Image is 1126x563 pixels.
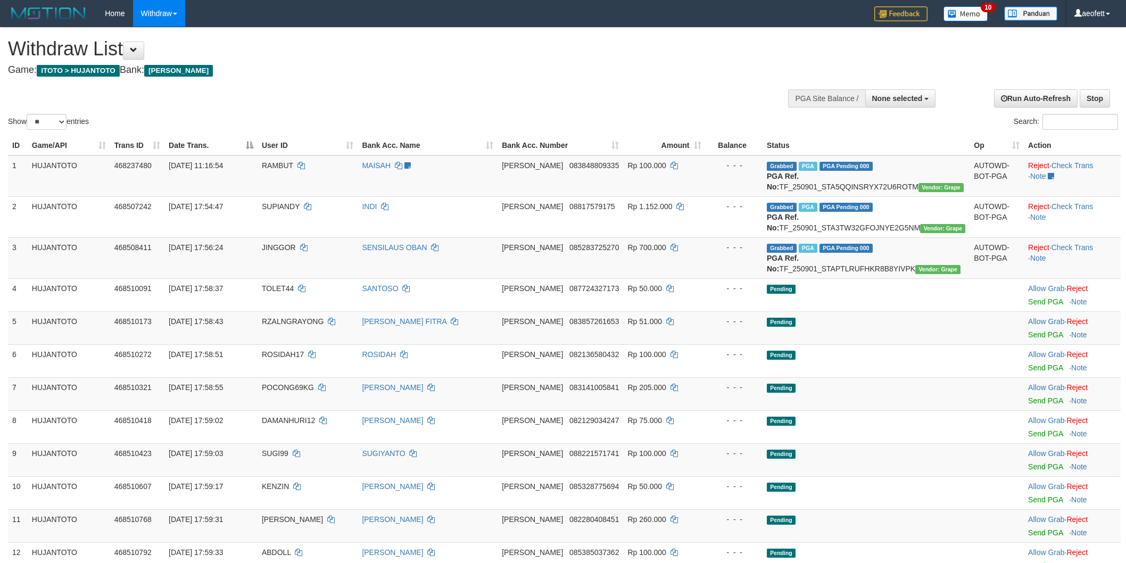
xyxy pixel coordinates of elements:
[1066,548,1088,557] a: Reject
[970,196,1024,237] td: AUTOWD-BOT-PGA
[819,244,873,253] span: PGA Pending
[8,38,740,60] h1: Withdraw List
[8,344,28,377] td: 6
[8,196,28,237] td: 2
[262,548,291,557] span: ABDOLL
[1024,278,1121,311] td: ·
[1066,383,1088,392] a: Reject
[1028,548,1066,557] span: ·
[763,237,970,278] td: TF_250901_STAPTLRUFHKR8B8YIVPK
[710,160,759,171] div: - - -
[710,547,759,558] div: - - -
[710,415,759,426] div: - - -
[114,548,152,557] span: 468510792
[362,449,405,458] a: SUGIYANTO
[1028,363,1063,372] a: Send PGA
[114,317,152,326] span: 468510173
[262,284,294,293] span: TOLET44
[8,5,89,21] img: MOTION_logo.png
[1024,410,1121,443] td: ·
[943,6,988,21] img: Button%20Memo.svg
[1028,416,1064,425] a: Allow Grab
[8,410,28,443] td: 8
[114,383,152,392] span: 468510321
[799,162,817,171] span: Marked by aeovivi
[362,482,423,491] a: [PERSON_NAME]
[970,136,1024,155] th: Op: activate to sort column ascending
[1028,161,1049,170] a: Reject
[169,416,223,425] span: [DATE] 17:59:02
[502,317,563,326] span: [PERSON_NAME]
[1028,330,1063,339] a: Send PGA
[1071,528,1087,537] a: Note
[627,161,666,170] span: Rp 100.000
[1066,350,1088,359] a: Reject
[627,284,662,293] span: Rp 50.000
[262,202,300,211] span: SUPIANDY
[1066,284,1088,293] a: Reject
[502,284,563,293] span: [PERSON_NAME]
[362,350,396,359] a: ROSIDAH
[8,155,28,197] td: 1
[767,549,796,558] span: Pending
[114,416,152,425] span: 468510418
[1028,416,1066,425] span: ·
[498,136,623,155] th: Bank Acc. Number: activate to sort column ascending
[627,202,672,211] span: Rp 1.152.000
[1028,528,1063,537] a: Send PGA
[1028,350,1066,359] span: ·
[767,213,799,232] b: PGA Ref. No:
[763,196,970,237] td: TF_250901_STA3TW32GFOJNYE2G5NM
[1028,317,1066,326] span: ·
[627,416,662,425] span: Rp 75.000
[819,162,873,171] span: PGA Pending
[362,383,423,392] a: [PERSON_NAME]
[502,202,563,211] span: [PERSON_NAME]
[710,283,759,294] div: - - -
[262,383,314,392] span: POCONG69KG
[569,416,619,425] span: Copy 082129034247 to clipboard
[710,242,759,253] div: - - -
[710,349,759,360] div: - - -
[627,383,666,392] span: Rp 205.000
[1028,396,1063,405] a: Send PGA
[1028,482,1064,491] a: Allow Grab
[502,482,563,491] span: [PERSON_NAME]
[114,482,152,491] span: 468510607
[799,203,817,212] span: Marked by aeobudij
[767,450,796,459] span: Pending
[28,509,110,542] td: HUJANTOTO
[362,416,423,425] a: [PERSON_NAME]
[8,65,740,76] h4: Game: Bank:
[1030,172,1046,180] a: Note
[1066,449,1088,458] a: Reject
[767,483,796,492] span: Pending
[169,317,223,326] span: [DATE] 17:58:43
[114,284,152,293] span: 468510091
[767,318,796,327] span: Pending
[627,449,666,458] span: Rp 100.000
[1028,548,1064,557] a: Allow Grab
[258,136,358,155] th: User ID: activate to sort column ascending
[627,317,662,326] span: Rp 51.000
[8,443,28,476] td: 9
[569,202,615,211] span: Copy 08817579175 to clipboard
[8,136,28,155] th: ID
[569,515,619,524] span: Copy 082280408451 to clipboard
[169,350,223,359] span: [DATE] 17:58:51
[623,136,705,155] th: Amount: activate to sort column ascending
[569,317,619,326] span: Copy 083857261653 to clipboard
[710,201,759,212] div: - - -
[763,155,970,197] td: TF_250901_STA5QQINSRYX72U6ROTM
[1071,429,1087,438] a: Note
[994,89,1078,107] a: Run Auto-Refresh
[1028,284,1064,293] a: Allow Grab
[502,548,563,557] span: [PERSON_NAME]
[710,382,759,393] div: - - -
[1066,416,1088,425] a: Reject
[799,244,817,253] span: Marked by aeobudij
[1028,284,1066,293] span: ·
[114,243,152,252] span: 468508411
[710,316,759,327] div: - - -
[569,449,619,458] span: Copy 088221571741 to clipboard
